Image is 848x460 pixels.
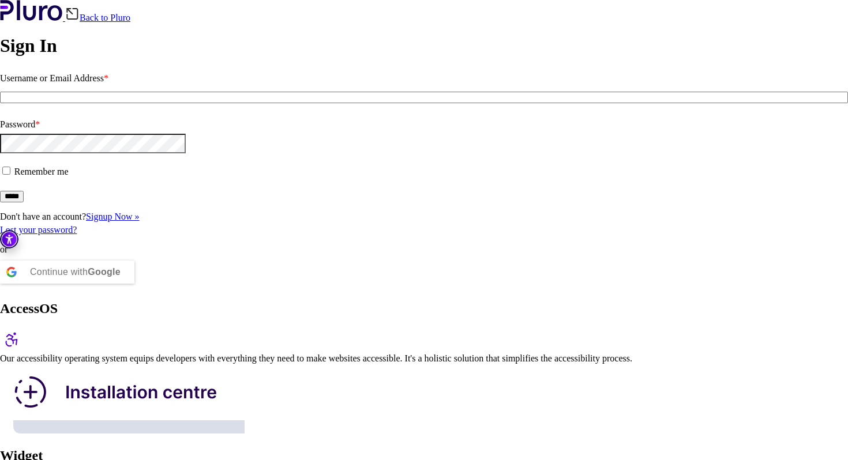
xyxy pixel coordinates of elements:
[2,167,10,175] input: Remember me
[88,267,121,277] b: Google
[65,7,80,21] img: Back icon
[65,13,130,22] a: Back to Pluro
[30,261,121,284] div: Continue with
[86,212,139,221] a: Signup Now »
